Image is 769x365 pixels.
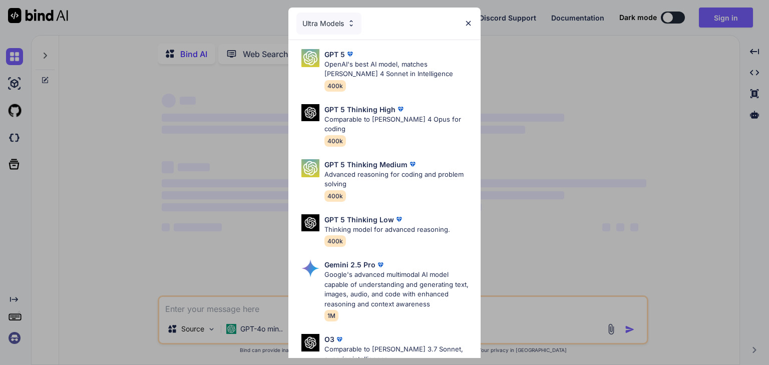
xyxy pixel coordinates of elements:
img: Pick Models [301,334,319,351]
p: Comparable to [PERSON_NAME] 3.7 Sonnet, superior intelligence [324,344,473,364]
p: Advanced reasoning for coding and problem solving [324,170,473,189]
p: Thinking model for advanced reasoning. [324,225,450,235]
img: premium [375,260,386,270]
img: Pick Models [301,214,319,232]
p: OpenAI's best AI model, matches [PERSON_NAME] 4 Sonnet in Intelligence [324,60,473,79]
div: Ultra Models [296,13,361,35]
p: Gemini 2.5 Pro [324,259,375,270]
img: Pick Models [301,259,319,277]
img: Pick Models [347,19,355,28]
p: GPT 5 Thinking Medium [324,159,408,170]
p: GPT 5 Thinking Low [324,214,394,225]
img: premium [394,214,404,224]
p: GPT 5 Thinking High [324,104,396,115]
img: Pick Models [301,159,319,177]
img: Pick Models [301,49,319,67]
p: GPT 5 [324,49,345,60]
span: 400k [324,190,346,202]
img: close [464,19,473,28]
img: Pick Models [301,104,319,122]
span: 1M [324,310,338,321]
img: premium [345,49,355,59]
span: 400k [324,135,346,147]
img: premium [396,104,406,114]
img: premium [334,334,344,344]
p: Google's advanced multimodal AI model capable of understanding and generating text, images, audio... [324,270,473,309]
p: O3 [324,334,334,344]
span: 400k [324,80,346,92]
p: Comparable to [PERSON_NAME] 4 Opus for coding [324,115,473,134]
span: 400k [324,235,346,247]
img: premium [408,159,418,169]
